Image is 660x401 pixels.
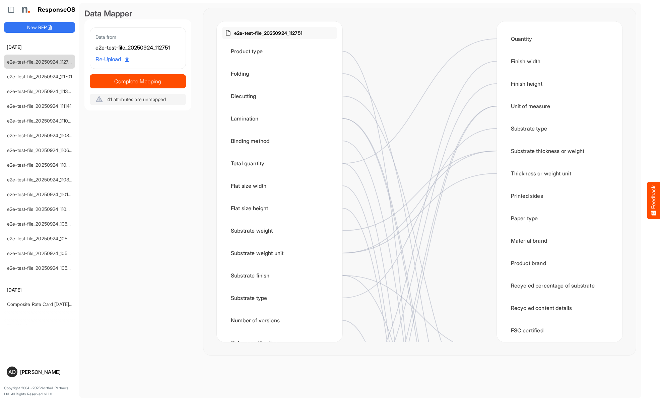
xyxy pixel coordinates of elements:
div: e2e-test-file_20250924_112751 [95,44,180,52]
div: Unit of measure [502,96,617,116]
h6: [DATE] [4,44,75,51]
div: Data from [95,33,180,41]
a: e2e-test-file_20250924_112751 [7,59,73,65]
a: e2e-test-file_20250924_105318 [7,250,75,256]
div: Recycled content details [502,298,617,318]
div: Substrate finish [222,265,337,286]
div: FSC certified [502,320,617,341]
div: Printed sides [502,185,617,206]
div: Product brand [502,253,617,273]
button: New RFP [4,22,75,33]
a: e2e-test-file_20250924_110646 [7,147,75,153]
span: 41 attributes are unmapped [107,96,166,102]
div: Substrate type [222,288,337,308]
div: Substrate weight [222,220,337,241]
div: Data Mapper [84,8,191,19]
a: e2e-test-file_20250924_105914 [7,221,75,227]
div: [PERSON_NAME] [20,370,72,375]
h6: This Week [4,322,75,330]
span: Re-Upload [95,55,129,64]
a: Composite Rate Card [DATE]_smaller [7,301,86,307]
div: Material brand [502,230,617,251]
div: Substrate thickness or weight [502,141,617,161]
div: Finish height [502,73,617,94]
div: Quantity [502,28,617,49]
div: Flat size height [222,198,337,219]
a: e2e-test-file_20250924_110803 [7,133,75,138]
div: Product type [222,41,337,62]
div: Color specification [222,332,337,353]
a: e2e-test-file_20250924_111701 [7,74,72,79]
a: e2e-test-file_20250924_105529 [7,236,76,241]
div: Flat size width [222,175,337,196]
span: AD [8,369,16,375]
img: Northell [18,3,32,16]
div: Recycled percentage of substrate [502,275,617,296]
a: e2e-test-file_20250924_110422 [7,162,75,168]
button: Complete Mapping [90,74,186,88]
p: Copyright 2004 - 2025 Northell Partners Ltd. All Rights Reserved. v 1.1.0 [4,385,75,397]
p: e2e-test-file_20250924_112751 [234,29,302,36]
a: e2e-test-file_20250924_110035 [7,206,75,212]
div: Substrate type [502,118,617,139]
div: Number of versions [222,310,337,331]
div: Diecutting [222,86,337,106]
a: e2e-test-file_20250924_110146 [7,191,74,197]
div: Paper type [502,208,617,229]
a: e2e-test-file_20250924_111033 [7,118,74,124]
a: e2e-test-file_20250924_105226 [7,265,76,271]
h6: [DATE] [4,286,75,294]
div: Thickness or weight unit [502,163,617,184]
a: Re-Upload [93,53,132,66]
button: Feedback [647,182,660,219]
div: Total quantity [222,153,337,174]
a: e2e-test-file_20250924_111141 [7,103,72,109]
a: e2e-test-file_20250924_110305 [7,177,75,182]
div: Binding method [222,131,337,151]
div: Substrate weight unit [222,243,337,263]
h1: ResponseOS [38,6,76,13]
div: Lamination [222,108,337,129]
a: e2e-test-file_20250924_111359 [7,88,73,94]
div: Finish width [502,51,617,72]
div: Folding [222,63,337,84]
span: Complete Mapping [90,77,186,86]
